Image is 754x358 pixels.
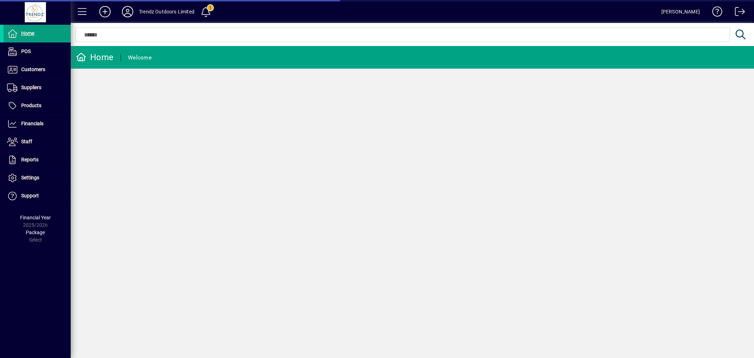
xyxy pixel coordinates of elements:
a: Staff [4,133,71,151]
a: Settings [4,169,71,187]
span: Customers [21,67,45,72]
div: Home [76,52,113,63]
span: Staff [21,139,32,144]
a: Products [4,97,71,115]
a: Customers [4,61,71,79]
button: Add [94,5,116,18]
a: Logout [730,1,745,24]
a: Knowledge Base [707,1,723,24]
span: Settings [21,175,39,180]
span: Suppliers [21,85,41,90]
div: [PERSON_NAME] [661,6,700,17]
span: Products [21,103,41,108]
button: Profile [116,5,139,18]
a: Financials [4,115,71,133]
a: Support [4,187,71,205]
span: Support [21,193,39,198]
span: POS [21,48,31,54]
a: Reports [4,151,71,169]
span: Financials [21,121,43,126]
span: Financial Year [20,215,51,220]
span: Package [26,230,45,235]
a: Suppliers [4,79,71,97]
div: Trendz Outdoors Limited [139,6,194,17]
span: Home [21,30,34,36]
div: Welcome [128,52,152,63]
span: Reports [21,157,39,162]
a: POS [4,43,71,60]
